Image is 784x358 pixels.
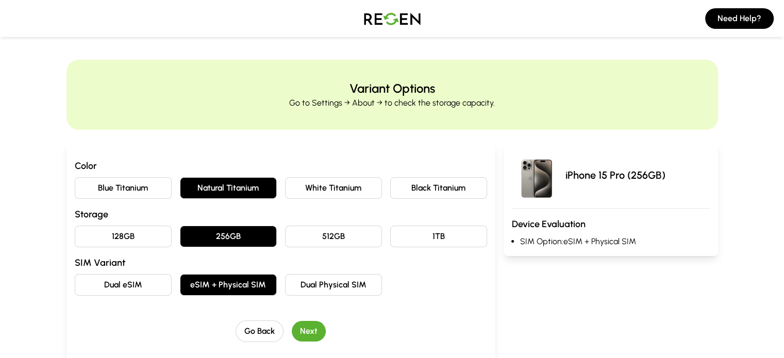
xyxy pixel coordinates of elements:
[292,321,326,342] button: Next
[285,274,382,296] button: Dual Physical SIM
[75,274,172,296] button: Dual eSIM
[180,226,277,247] button: 256GB
[75,159,487,173] h3: Color
[180,177,277,199] button: Natural Titanium
[75,226,172,247] button: 128GB
[565,168,665,182] p: iPhone 15 Pro (256GB)
[285,177,382,199] button: White Titanium
[390,177,487,199] button: Black Titanium
[75,177,172,199] button: Blue Titanium
[75,255,487,270] h3: SIM Variant
[236,320,283,342] button: Go Back
[520,235,710,248] li: SIM Option: eSIM + Physical SIM
[349,80,435,97] h2: Variant Options
[285,226,382,247] button: 512GB
[390,226,487,247] button: 1TB
[512,150,561,200] img: iPhone 15 Pro
[512,217,710,231] h3: Device Evaluation
[180,274,277,296] button: eSIM + Physical SIM
[289,97,495,109] p: Go to Settings → About → to check the storage capacity.
[75,207,487,221] h3: Storage
[705,8,774,29] button: Need Help?
[356,4,428,33] img: Logo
